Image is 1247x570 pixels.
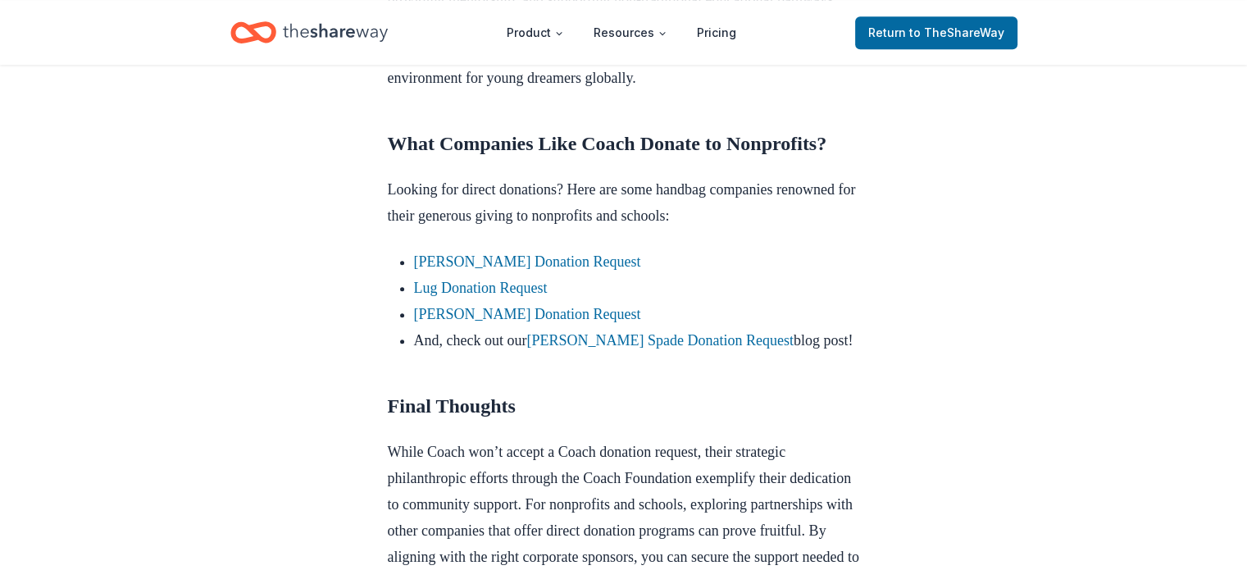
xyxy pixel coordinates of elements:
[388,393,860,419] h2: Final Thoughts
[580,16,680,49] button: Resources
[909,25,1004,39] span: to TheShareWay
[526,332,793,349] a: [PERSON_NAME] Spade Donation Request
[494,13,749,52] nav: Main
[414,306,641,322] a: [PERSON_NAME] Donation Request
[414,253,641,270] a: [PERSON_NAME] Donation Request
[414,327,860,353] li: And, check out our blog post!
[494,16,577,49] button: Product
[684,16,749,49] a: Pricing
[388,130,860,157] h2: What Companies Like Coach Donate to Nonprofits?
[868,23,1004,43] span: Return
[855,16,1017,49] a: Returnto TheShareWay
[230,13,388,52] a: Home
[388,176,860,229] p: Looking for direct donations? Here are some handbag companies renowned for their generous giving ...
[414,280,548,296] a: Lug Donation Request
